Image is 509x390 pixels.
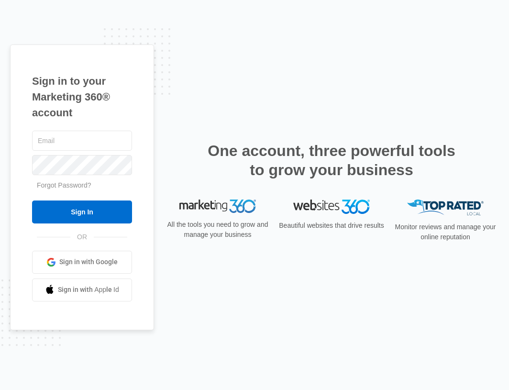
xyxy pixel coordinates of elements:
p: All the tools you need to grow and manage your business [164,220,271,240]
a: Sign in with Google [32,251,132,274]
p: Beautiful websites that drive results [278,221,385,231]
span: OR [70,232,94,242]
input: Email [32,131,132,151]
img: Marketing 360 [179,200,256,213]
span: Sign in with Google [59,257,118,267]
p: Monitor reviews and manage your online reputation [392,222,499,242]
span: Sign in with Apple Id [58,285,119,295]
a: Sign in with Apple Id [32,279,132,301]
h1: Sign in to your Marketing 360® account [32,73,132,121]
h2: One account, three powerful tools to grow your business [205,141,458,179]
img: Websites 360 [293,200,370,213]
a: Forgot Password? [37,181,91,189]
img: Top Rated Local [407,200,484,215]
input: Sign In [32,201,132,223]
